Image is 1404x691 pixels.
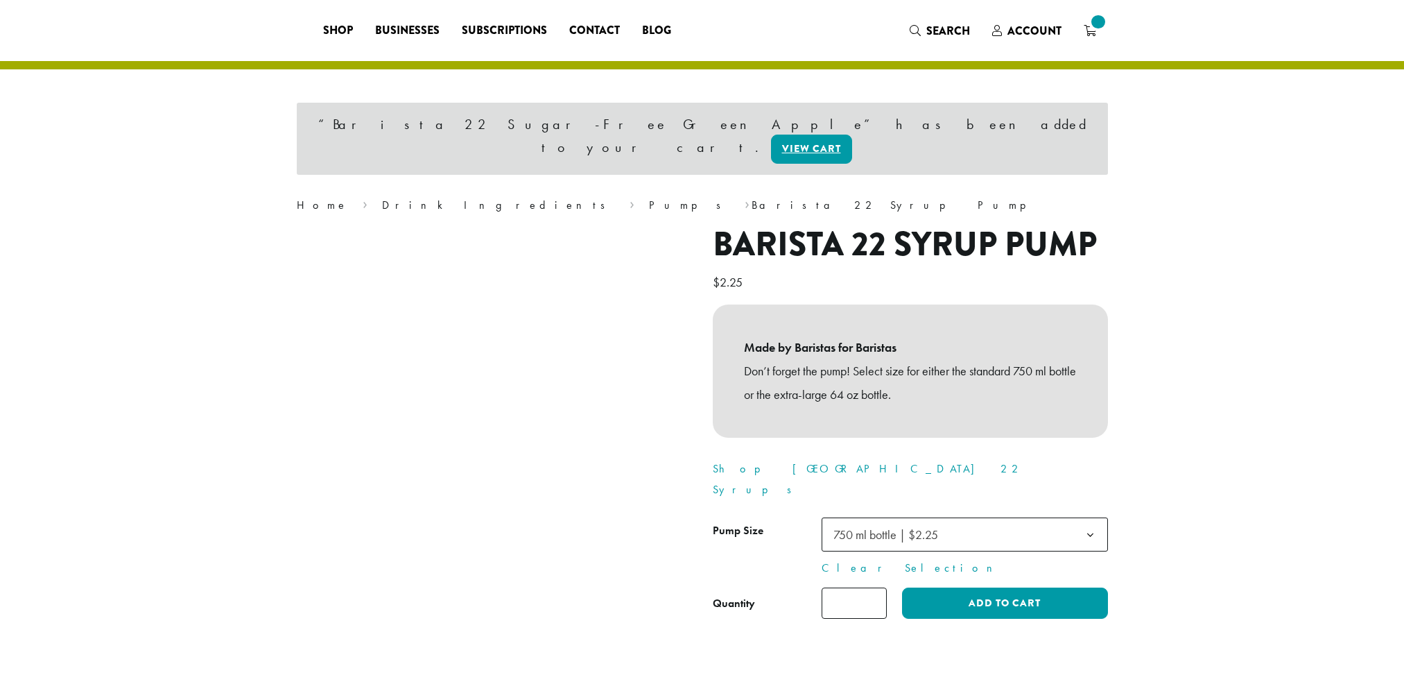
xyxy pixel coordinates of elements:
span: › [745,192,749,214]
a: Pumps [649,198,730,212]
div: “Barista 22 Sugar-Free Green Apple” has been added to your cart. [297,103,1108,175]
span: 750 ml bottle | $2.25 [828,521,952,548]
span: Businesses [375,22,440,40]
a: Home [297,198,348,212]
span: Contact [569,22,620,40]
a: View cart [771,135,852,164]
h1: Barista 22 Syrup Pump [713,225,1108,265]
span: Subscriptions [462,22,547,40]
label: Pump Size [713,521,822,541]
p: Don’t forget the pump! Select size for either the standard 750 ml bottle or the extra-large 64 oz... [744,359,1077,407]
button: Add to cart [902,588,1107,619]
span: Account [1007,23,1061,39]
a: Shop [312,19,364,42]
span: 750 ml bottle | $2.25 [833,527,938,543]
span: $ [713,274,720,290]
a: Search [899,19,981,42]
nav: Breadcrumb [297,197,1108,214]
div: Quantity [713,595,755,612]
span: Shop [323,22,353,40]
input: Product quantity [822,588,887,619]
a: Clear Selection [822,560,1108,577]
a: Shop [GEOGRAPHIC_DATA] 22 Syrups [713,461,1023,497]
b: Made by Baristas for Baristas [744,336,1077,359]
span: 750 ml bottle | $2.25 [822,518,1108,552]
span: Blog [642,22,671,40]
span: › [630,192,634,214]
span: › [363,192,367,214]
span: Search [926,23,970,39]
bdi: 2.25 [713,274,746,290]
a: Drink Ingredients [382,198,614,212]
